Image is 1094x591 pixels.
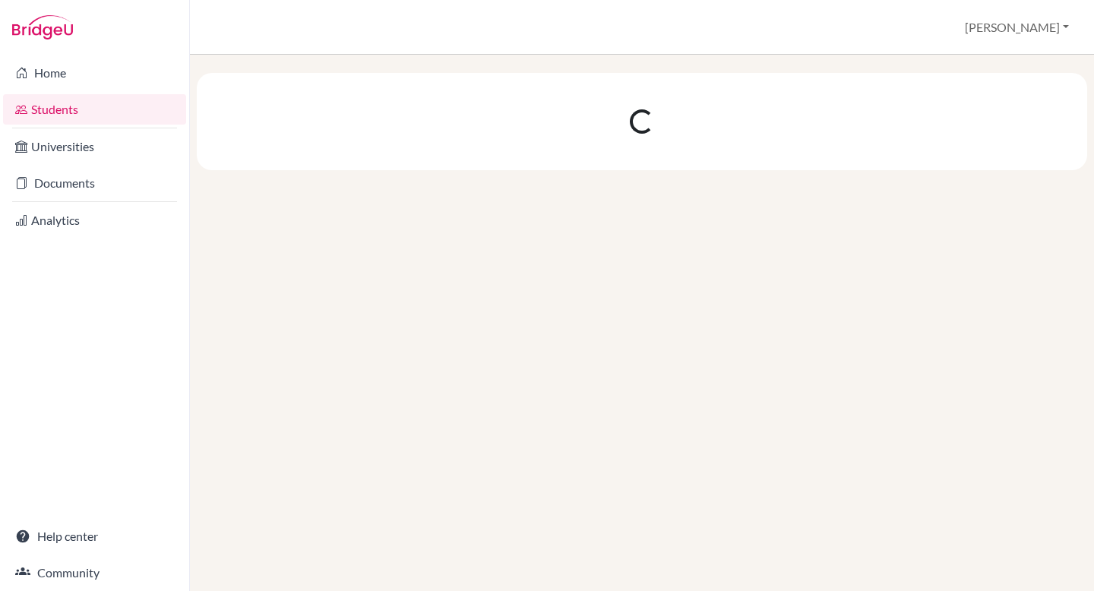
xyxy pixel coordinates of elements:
a: Community [3,558,186,588]
a: Students [3,94,186,125]
a: Analytics [3,205,186,235]
a: Home [3,58,186,88]
img: Bridge-U [12,15,73,40]
button: [PERSON_NAME] [958,13,1076,42]
a: Documents [3,168,186,198]
a: Universities [3,131,186,162]
a: Help center [3,521,186,551]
